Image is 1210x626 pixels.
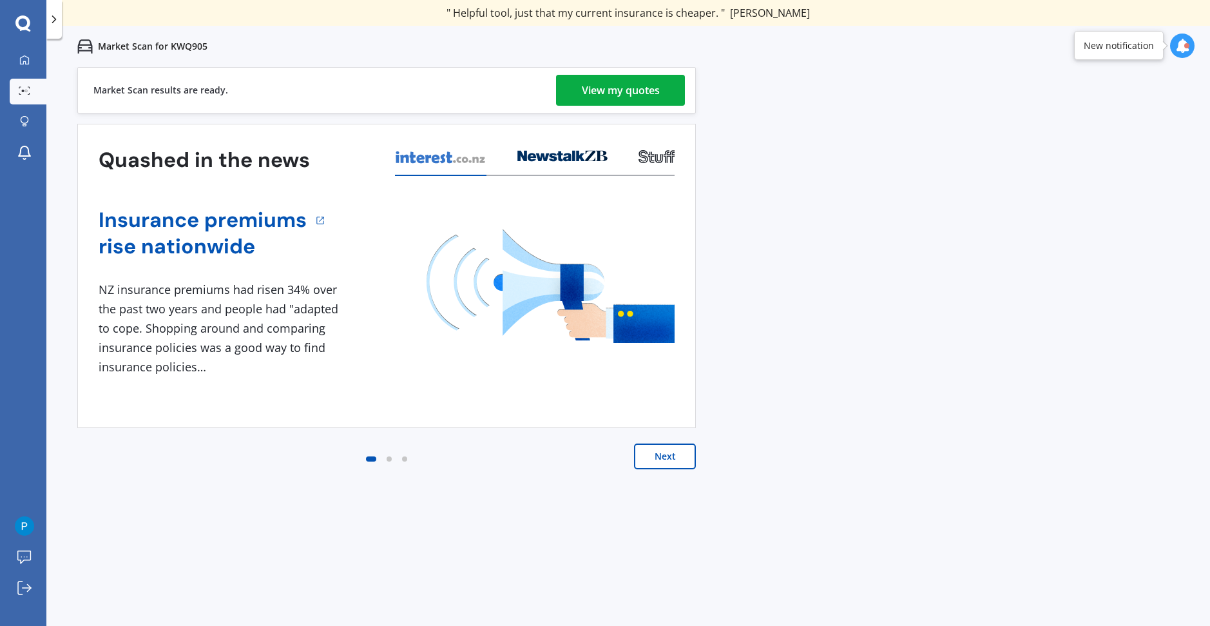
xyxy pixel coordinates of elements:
div: New notification [1084,39,1154,52]
p: Market Scan for KWQ905 [98,40,207,53]
div: View my quotes [582,75,660,106]
a: rise nationwide [99,233,307,260]
a: View my quotes [556,75,685,106]
a: Insurance premiums [99,207,307,233]
div: Market Scan results are ready. [93,68,228,113]
img: ACg8ocK2ZjwbRs9eT1WmHTIRWpjiOzLJ1Lhd1ZOqIMBcFg6HEZHXdg=s96-c [15,516,34,536]
button: Next [634,444,696,469]
h3: Quashed in the news [99,147,310,173]
img: media image [427,229,675,343]
img: car.f15378c7a67c060ca3f3.svg [77,39,93,54]
div: NZ insurance premiums had risen 34% over the past two years and people had "adapted to cope. Shop... [99,280,343,377]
